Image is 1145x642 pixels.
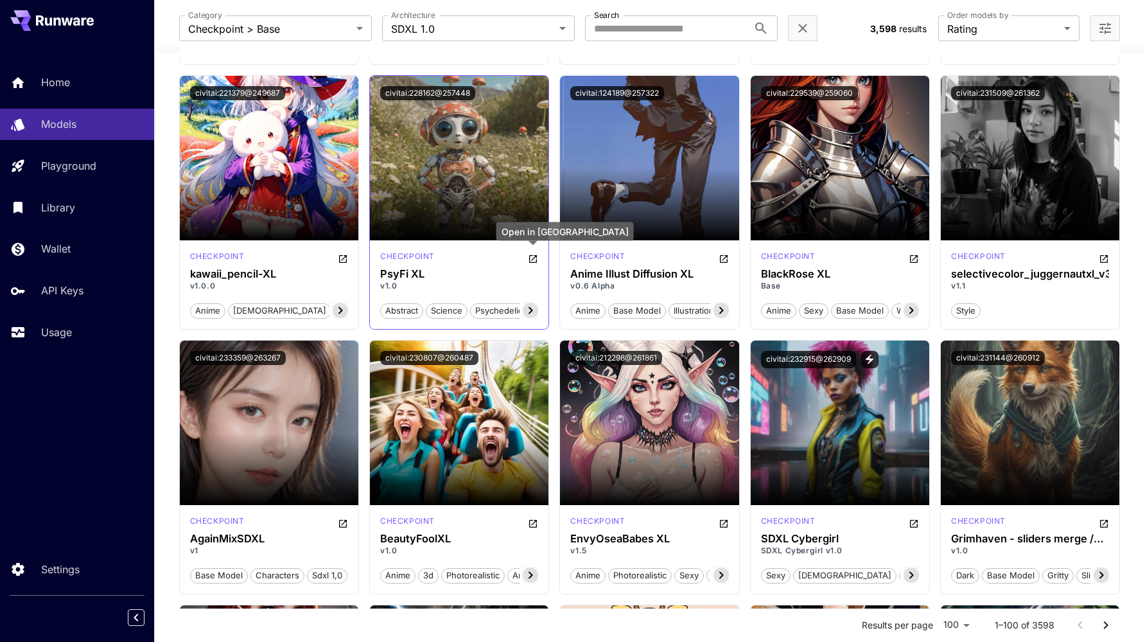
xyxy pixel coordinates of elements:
p: v1.0 [951,545,1109,557]
button: anime [570,567,606,584]
div: SDXL 1.0 [380,515,435,531]
div: SDXL 1.0 [761,515,816,531]
p: v1.0 [380,545,538,557]
p: checkpoint [951,515,1006,527]
span: sliders [1077,569,1113,582]
span: cyberpunk [900,569,953,582]
button: cyberpunk [899,567,954,584]
button: civitai:232915@262909 [761,351,856,368]
span: science [426,305,467,317]
button: woman [891,302,931,319]
button: Clear filters (2) [795,21,810,37]
button: civitai:124189@257322 [570,86,664,100]
span: anime [191,305,225,317]
h3: Grimhaven - sliders merge / [DOMAIN_NAME] [951,533,1109,545]
span: base model [191,569,247,582]
button: psychedelic [470,302,528,319]
span: results [899,23,927,34]
button: base model [608,302,666,319]
p: checkpoint [380,251,435,262]
button: sexy [674,567,704,584]
button: civitai:221379@249687 [190,86,285,100]
span: photorealistic [442,569,504,582]
p: Results per page [862,619,933,632]
button: gritty [1042,567,1074,584]
span: anime [571,305,605,317]
p: Settings [41,562,80,577]
h3: BeautyFoolXL [380,533,538,545]
button: [DEMOGRAPHIC_DATA] [228,302,331,319]
button: civitai:228162@257448 [380,86,475,100]
p: checkpoint [190,515,245,527]
h3: BlackRose XL [761,268,919,280]
h3: AgainMixSDXL [190,533,348,545]
h3: SDXL Cybergirl [761,533,919,545]
h3: PsyFi XL [380,268,538,280]
button: civitai:231144@260912 [951,351,1045,365]
p: API Keys [41,283,83,298]
p: v1.0 [380,280,538,292]
h3: kawaii_pencil-XL [190,268,348,280]
h3: EnvyOseaBabes XL [570,533,728,545]
button: anime [570,302,606,319]
span: anime [571,569,605,582]
button: civitai:230807@260487 [380,351,478,365]
button: Open in CivitAI [909,251,919,266]
p: 1–100 of 3598 [995,619,1054,632]
div: SDXL 1.0 [570,515,625,531]
button: Open in CivitAI [719,515,729,531]
span: 3d [419,569,438,582]
p: Base [761,280,919,292]
button: [DEMOGRAPHIC_DATA] [706,567,810,584]
button: photorealistic [441,567,505,584]
span: base model [832,305,888,317]
label: Order models by [947,10,1008,21]
button: Open in CivitAI [338,251,348,266]
button: Collapse sidebar [128,609,144,626]
button: science [426,302,468,319]
button: abstract [380,302,423,319]
button: anime [761,302,796,319]
button: Open in CivitAI [528,515,538,531]
div: SDXL 1.0 [951,515,1006,531]
button: civitai:229539@259060 [761,86,858,100]
p: checkpoint [570,515,625,527]
p: checkpoint [951,251,1006,262]
span: sexy [762,569,790,582]
label: Search [594,10,619,21]
p: checkpoint [761,251,816,262]
span: sdxl 1,0 [308,569,347,582]
p: v1 [190,545,348,557]
button: sexy [761,567,791,584]
p: checkpoint [380,515,435,527]
button: art [507,567,529,584]
span: SDXL 1.0 [391,21,554,37]
span: abstract [381,305,423,317]
p: Home [41,75,70,90]
div: SDXL 1.0 [570,251,625,266]
h3: selectivecolor_juggernautxl_v3 [951,268,1109,280]
p: Library [41,200,75,215]
span: sexy [675,569,703,582]
p: SDXL Cybergirl v1.0 [761,545,919,557]
span: [DEMOGRAPHIC_DATA] [707,569,809,582]
button: civitai:233359@263267 [190,351,286,365]
span: illustration [669,305,719,317]
button: Go to next page [1093,612,1119,638]
p: Playground [41,158,96,174]
button: base model [982,567,1040,584]
span: photorealistic [609,569,671,582]
p: v1.0.0 [190,280,348,292]
span: base model [983,569,1039,582]
button: anime [190,302,225,319]
span: woman [892,305,931,317]
h3: Anime Illust Diffusion XL [570,268,728,280]
span: characters [251,569,304,582]
button: civitai:231509@261362 [951,86,1045,100]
